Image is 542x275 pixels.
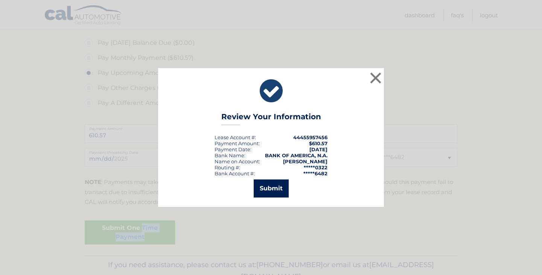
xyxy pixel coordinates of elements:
div: Bank Account #: [215,170,255,176]
div: Bank Name: [215,152,245,158]
strong: [PERSON_NAME] [283,158,327,164]
button: × [368,70,383,85]
strong: BANK OF AMERICA, N.A. [265,152,327,158]
span: [DATE] [309,146,327,152]
span: Payment Date [215,146,250,152]
div: Name on Account: [215,158,260,164]
strong: 44455957456 [293,134,327,140]
h3: Review Your Information [221,112,321,125]
div: Routing #: [215,164,240,170]
button: Submit [254,179,289,198]
span: $610.57 [309,140,327,146]
div: Payment Amount: [215,140,260,146]
div: : [215,146,251,152]
div: Lease Account #: [215,134,256,140]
